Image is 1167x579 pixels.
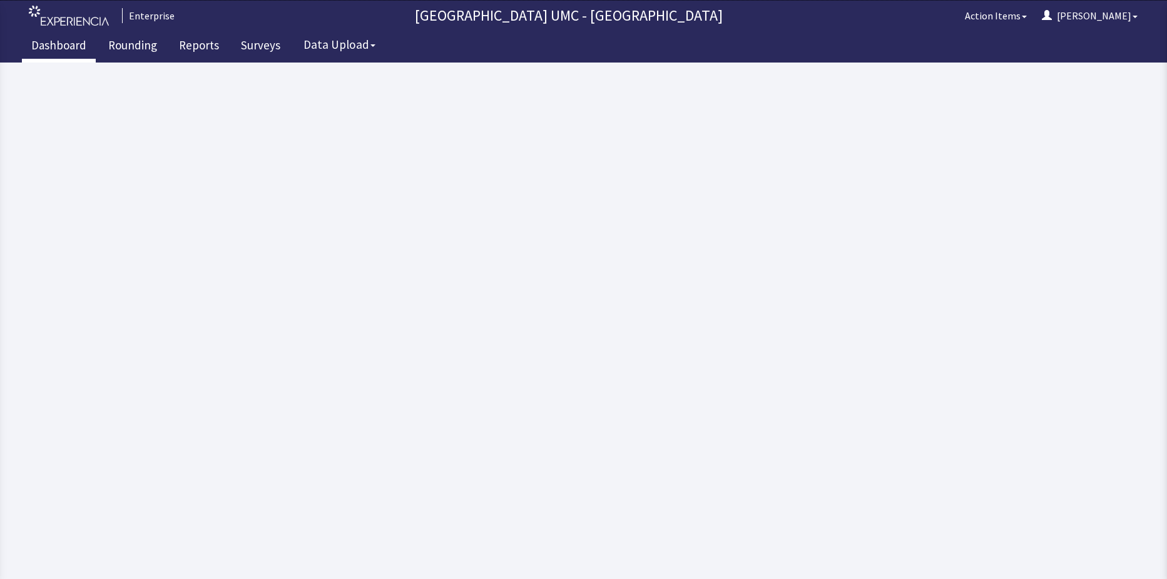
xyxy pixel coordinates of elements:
[957,3,1034,28] button: Action Items
[232,31,290,63] a: Surveys
[1034,3,1145,28] button: [PERSON_NAME]
[22,31,96,63] a: Dashboard
[29,6,109,26] img: experiencia_logo.png
[170,31,228,63] a: Reports
[296,33,383,56] button: Data Upload
[122,8,175,23] div: Enterprise
[99,31,166,63] a: Rounding
[180,6,957,26] p: [GEOGRAPHIC_DATA] UMC - [GEOGRAPHIC_DATA]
